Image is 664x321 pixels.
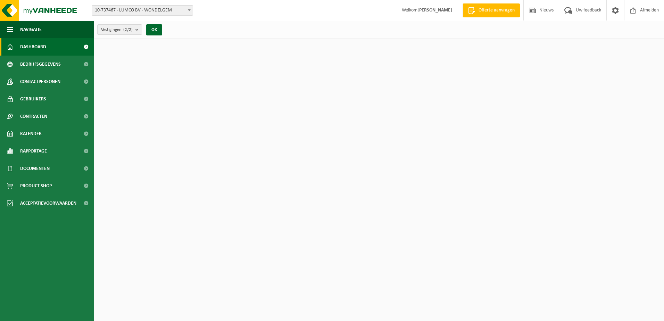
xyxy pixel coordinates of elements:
[20,177,52,195] span: Product Shop
[146,24,162,35] button: OK
[20,142,47,160] span: Rapportage
[477,7,516,14] span: Offerte aanvragen
[20,21,42,38] span: Navigatie
[123,27,133,32] count: (2/2)
[20,90,46,108] span: Gebruikers
[97,24,142,35] button: Vestigingen(2/2)
[92,5,193,16] span: 10-737467 - LUMCO BV - WONDELGEM
[417,8,452,13] strong: [PERSON_NAME]
[20,108,47,125] span: Contracten
[20,73,60,90] span: Contactpersonen
[20,56,61,73] span: Bedrijfsgegevens
[20,195,76,212] span: Acceptatievoorwaarden
[20,125,42,142] span: Kalender
[101,25,133,35] span: Vestigingen
[92,6,193,15] span: 10-737467 - LUMCO BV - WONDELGEM
[20,38,46,56] span: Dashboard
[20,160,50,177] span: Documenten
[463,3,520,17] a: Offerte aanvragen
